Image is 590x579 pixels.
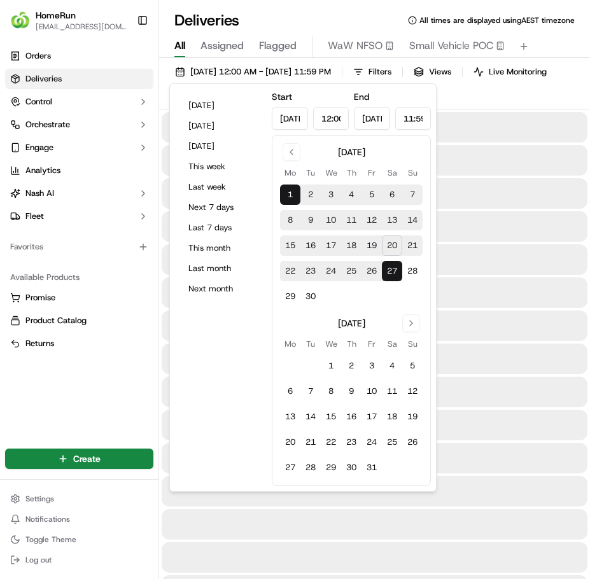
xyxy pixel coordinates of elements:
[409,38,493,53] span: Small Vehicle POC
[183,117,259,135] button: [DATE]
[402,356,423,376] button: 5
[313,107,349,130] input: Time
[362,337,382,351] th: Friday
[402,210,423,230] button: 14
[183,280,259,298] button: Next month
[280,185,300,205] button: 1
[280,286,300,307] button: 29
[183,199,259,216] button: Next 7 days
[369,66,391,78] span: Filters
[10,338,148,349] a: Returns
[382,432,402,452] button: 25
[280,457,300,478] button: 27
[25,514,70,524] span: Notifications
[183,260,259,277] button: Last month
[283,143,300,161] button: Go to previous month
[382,210,402,230] button: 13
[402,337,423,351] th: Sunday
[183,158,259,176] button: This week
[354,107,390,130] input: Date
[341,457,362,478] button: 30
[402,432,423,452] button: 26
[183,239,259,257] button: This month
[402,381,423,401] button: 12
[382,166,402,179] th: Saturday
[5,449,153,469] button: Create
[5,206,153,227] button: Fleet
[362,261,382,281] button: 26
[183,178,259,196] button: Last week
[5,69,153,89] a: Deliveries
[280,337,300,351] th: Monday
[73,452,101,465] span: Create
[341,432,362,452] button: 23
[25,50,51,62] span: Orders
[183,137,259,155] button: [DATE]
[10,292,148,303] a: Promise
[174,10,239,31] h1: Deliveries
[5,333,153,354] button: Returns
[362,432,382,452] button: 24
[402,314,420,332] button: Go to next month
[341,235,362,256] button: 18
[300,407,321,427] button: 14
[300,381,321,401] button: 7
[341,166,362,179] th: Thursday
[280,381,300,401] button: 6
[348,63,397,81] button: Filters
[468,63,552,81] button: Live Monitoring
[402,235,423,256] button: 21
[300,261,321,281] button: 23
[200,38,244,53] span: Assigned
[5,5,132,36] button: HomeRunHomeRun[EMAIL_ADDRESS][DOMAIN_NAME]
[272,91,292,102] label: Start
[338,317,365,330] div: [DATE]
[10,10,31,31] img: HomeRun
[10,315,148,326] a: Product Catalog
[300,432,321,452] button: 21
[362,381,382,401] button: 10
[354,91,369,102] label: End
[25,96,52,108] span: Control
[300,185,321,205] button: 2
[190,66,331,78] span: [DATE] 12:00 AM - [DATE] 11:59 PM
[300,235,321,256] button: 16
[341,381,362,401] button: 9
[259,38,297,53] span: Flagged
[280,235,300,256] button: 15
[402,166,423,179] th: Sunday
[321,210,341,230] button: 10
[25,73,62,85] span: Deliveries
[280,210,300,230] button: 8
[382,381,402,401] button: 11
[382,356,402,376] button: 4
[5,310,153,331] button: Product Catalog
[5,92,153,112] button: Control
[183,97,259,115] button: [DATE]
[25,494,54,504] span: Settings
[5,551,153,569] button: Log out
[362,457,382,478] button: 31
[5,531,153,548] button: Toggle Theme
[382,407,402,427] button: 18
[341,356,362,376] button: 2
[25,188,54,199] span: Nash AI
[36,9,76,22] button: HomeRun
[362,210,382,230] button: 12
[183,219,259,237] button: Last 7 days
[5,288,153,308] button: Promise
[36,22,127,32] button: [EMAIL_ADDRESS][DOMAIN_NAME]
[489,66,547,78] span: Live Monitoring
[341,407,362,427] button: 16
[5,115,153,135] button: Orchestrate
[5,490,153,508] button: Settings
[429,66,451,78] span: Views
[341,210,362,230] button: 11
[272,107,308,130] input: Date
[169,63,337,81] button: [DATE] 12:00 AM - [DATE] 11:59 PM
[382,185,402,205] button: 6
[328,38,383,53] span: WaW NFSO
[321,356,341,376] button: 1
[362,185,382,205] button: 5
